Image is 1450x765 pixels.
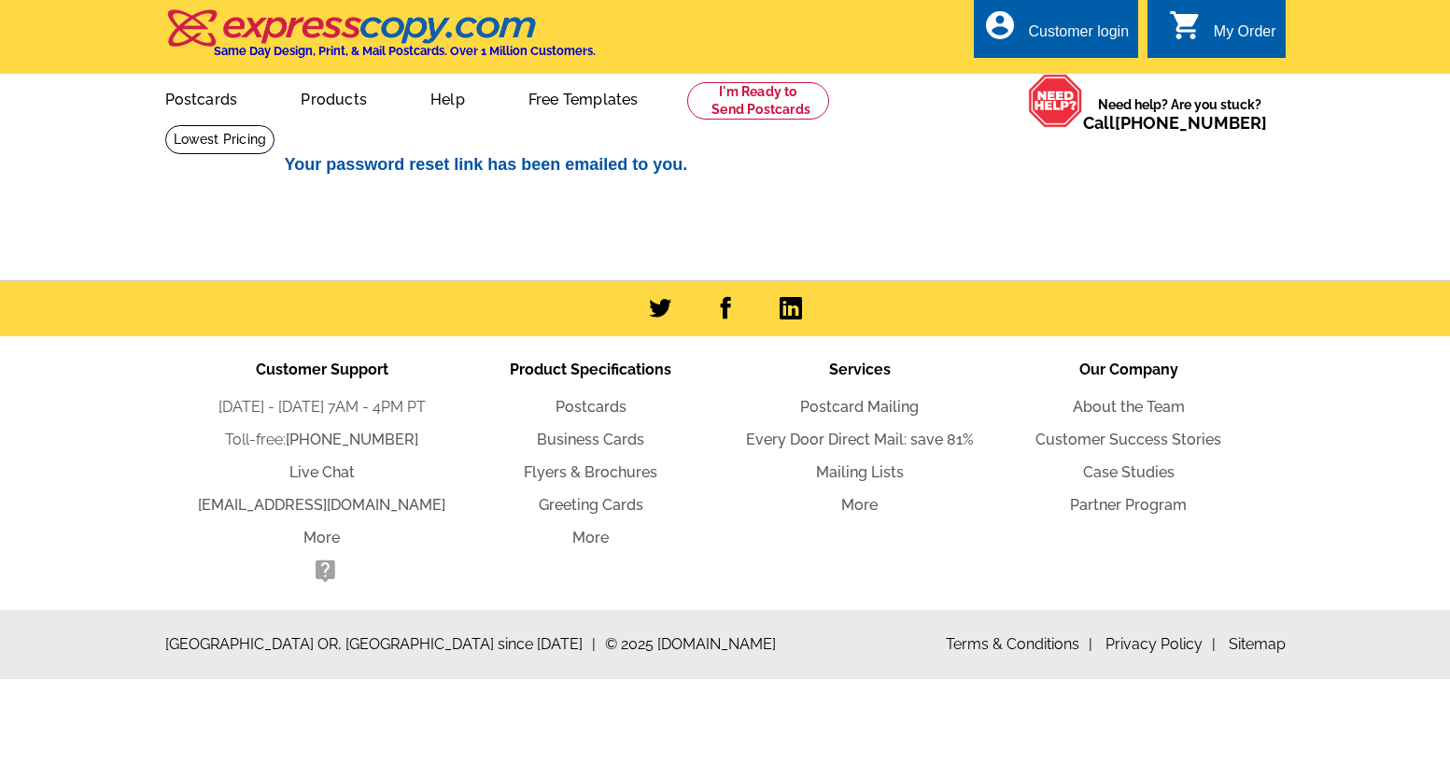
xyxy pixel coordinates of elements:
[1229,635,1286,653] a: Sitemap
[816,463,904,481] a: Mailing Lists
[1083,463,1175,481] a: Case Studies
[829,361,891,378] span: Services
[983,21,1129,44] a: account_circle Customer login
[572,529,609,546] a: More
[1169,21,1276,44] a: shopping_cart My Order
[1083,113,1267,133] span: Call
[1028,74,1083,128] img: help
[841,496,878,514] a: More
[1028,23,1129,50] div: Customer login
[271,76,397,120] a: Products
[135,76,268,120] a: Postcards
[165,22,596,58] a: Same Day Design, Print, & Mail Postcards. Over 1 Million Customers.
[188,429,457,451] li: Toll-free:
[1070,496,1187,514] a: Partner Program
[524,463,657,481] a: Flyers & Brochures
[1073,398,1185,416] a: About the Team
[537,431,644,448] a: Business Cards
[946,635,1092,653] a: Terms & Conditions
[499,76,669,120] a: Free Templates
[1083,95,1276,133] span: Need help? Are you stuck?
[800,398,919,416] a: Postcard Mailing
[1035,431,1221,448] a: Customer Success Stories
[303,529,340,546] a: More
[214,44,596,58] h4: Same Day Design, Print, & Mail Postcards. Over 1 Million Customers.
[165,633,596,656] span: [GEOGRAPHIC_DATA] OR, [GEOGRAPHIC_DATA] since [DATE]
[1169,8,1203,42] i: shopping_cart
[1079,361,1178,378] span: Our Company
[401,76,495,120] a: Help
[556,398,626,416] a: Postcards
[983,8,1017,42] i: account_circle
[539,496,643,514] a: Greeting Cards
[1214,23,1276,50] div: My Order
[198,496,445,514] a: [EMAIL_ADDRESS][DOMAIN_NAME]
[188,396,457,418] li: [DATE] - [DATE] 7AM - 4PM PT
[256,361,388,378] span: Customer Support
[605,633,776,656] span: © 2025 [DOMAIN_NAME]
[1115,113,1267,133] a: [PHONE_NUMBER]
[285,155,1181,176] h2: Your password reset link has been emailed to you.
[286,431,418,448] a: [PHONE_NUMBER]
[746,431,974,448] a: Every Door Direct Mail: save 81%
[510,361,671,378] span: Product Specifications
[289,463,355,481] a: Live Chat
[1105,635,1216,653] a: Privacy Policy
